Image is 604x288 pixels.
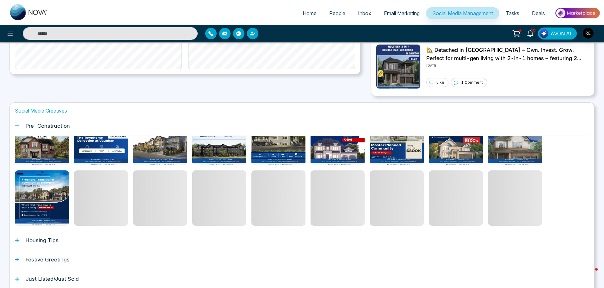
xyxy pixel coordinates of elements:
a: Inbox [352,7,378,19]
a: People [323,7,352,19]
a: Home [296,7,323,19]
p: 🏡 Detached in [GEOGRAPHIC_DATA] – Own. Invest. Grow. Perfect for multi-gen living with 2-in-1 hom... [426,46,589,62]
h1: Festive Greetings [26,256,70,263]
a: Email Marketing [378,7,426,19]
button: AVON AI [538,28,577,40]
h1: Social Media Creatives [15,108,589,114]
a: Social Media Management [426,7,499,19]
h1: Housing Tips [26,237,59,243]
span: Social Media Management [432,10,493,16]
a: Deals [526,7,551,19]
h1: Just Listed/Just Sold [26,276,79,282]
span: AVON AI [551,30,571,37]
span: Home [303,10,317,16]
iframe: Intercom live chat [582,267,598,282]
img: Nova CRM Logo [10,4,48,20]
p: 1 Comment [461,80,483,85]
img: Unable to load img. [376,44,421,89]
img: Market-place.gif [554,6,600,20]
span: Email Marketing [384,10,420,16]
img: Lead Flow [539,29,548,38]
span: Inbox [358,10,371,16]
span: 10 [530,28,536,33]
p: Like [436,80,444,85]
span: People [329,10,345,16]
p: [DATE] [426,62,589,68]
a: Tasks [499,7,526,19]
span: Tasks [506,10,519,16]
a: 10 [523,28,538,39]
h1: Pre-Construction [26,123,70,129]
span: Deals [532,10,545,16]
img: User Avatar [583,28,594,39]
